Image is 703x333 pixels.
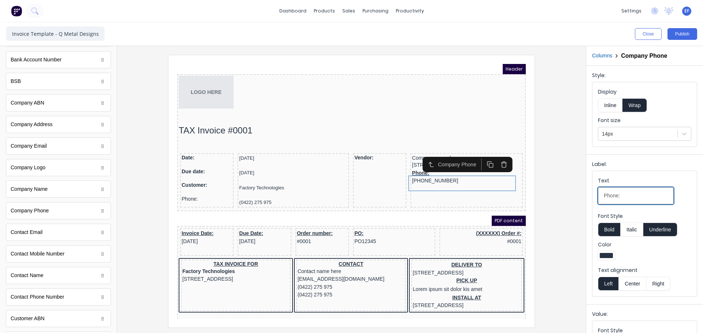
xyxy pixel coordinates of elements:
div: Due Date:[DATE] [62,166,112,181]
button: Close [635,28,662,40]
button: Underline [643,223,677,236]
div: Company Phone [11,207,49,215]
div: Due date: [4,105,55,111]
div: sales [339,5,359,16]
div: [STREET_ADDRESS] [235,97,344,105]
div: Company ABN [6,94,111,111]
div: Company ABN [11,99,44,107]
button: Left [598,277,618,291]
div: Company Phone [6,202,111,219]
div: purchasing [359,5,392,16]
button: Italic [620,223,643,236]
div: Company Name [6,181,111,198]
label: Color [598,241,691,248]
div: Contact Name [11,272,43,279]
button: Wrap [622,98,647,112]
a: dashboard [276,5,310,16]
div: Contact Email [11,228,42,236]
div: INSTALL AT[STREET_ADDRESS] [235,230,343,246]
div: Bank Account Number [6,51,111,68]
div: TAX Invoice#0001 [1,59,347,74]
button: Inline [598,98,622,112]
div: Customer ABN [11,315,45,322]
div: Invoice Date:[DATE]Due Date:[DATE]Order number:#0001PO:PO12345(XXXXXX) Order #:#0001 [1,163,347,194]
div: Factory Technologies [62,120,170,128]
label: Display [598,88,691,95]
div: Order number:#0001 [120,166,170,181]
div: [EMAIL_ADDRESS][DOMAIN_NAME] [120,211,227,219]
div: BSB [6,73,111,90]
span: EF [684,8,689,14]
div: Phone: [4,132,55,139]
div: Date:Due date:Customer:Phone:[DATE][DATE]Factory Technologies(0422) 275 975Vendor:Company name he... [1,88,347,146]
div: products [310,5,339,16]
div: Company Logo [11,164,45,171]
input: Enter template name here [6,26,105,41]
div: productivity [392,5,428,16]
div: (0422) 275 975 [62,135,170,142]
div: Phone:[PHONE_NUMBER] [235,105,344,121]
div: Company Email [11,142,47,150]
h2: Company Phone [621,52,667,59]
div: Contact Phone Number [6,288,111,306]
div: PO:PO12345 [177,166,257,181]
input: Text [598,187,674,204]
div: Vendor: [177,91,228,97]
div: settings [618,5,645,16]
img: Factory [11,5,22,16]
div: Value: [592,310,697,321]
div: Company Logo [6,159,111,176]
div: Text [598,177,674,187]
div: Contact Mobile Number [11,250,64,258]
div: CONTACT [120,197,227,204]
div: Contact Phone Number [11,293,64,301]
div: Style: [592,72,697,82]
div: [DATE] [62,105,170,113]
div: Customer: [4,118,55,125]
div: Company Address [11,121,52,128]
button: Publish [667,28,697,40]
div: (XXXXXX) Order #:#0001 [264,166,344,181]
button: Right [646,277,670,291]
div: Contact Mobile Number [6,245,111,262]
div: [STREET_ADDRESS] [5,211,112,219]
div: Customer ABN [6,310,111,327]
button: Delete [320,94,334,106]
div: PICK UPLorem ipsum sit dolor kis amet [235,213,343,230]
button: Center [618,277,646,291]
div: Contact Name [6,267,111,284]
button: Select parent [247,94,261,106]
div: Company Name [11,185,48,193]
div: DELIVER TO[STREET_ADDRESS] [235,197,343,213]
div: (0422) 275 975 [120,219,227,227]
div: Company Address [6,116,111,133]
label: Font size [598,117,691,124]
div: Invoice Date:[DATE] [4,166,55,181]
label: Font Style [598,212,691,220]
label: Text alignment [598,266,691,274]
div: TAX INVOICE FORFactory Technologies[STREET_ADDRESS]CONTACTContact name here[EMAIL_ADDRESS][DOMAIN... [1,194,347,250]
button: Bold [598,223,620,236]
div: Factory Technologies [5,204,112,212]
button: Columns [592,52,612,60]
div: BSB [11,77,21,85]
button: Duplicate [306,94,320,106]
div: TAX INVOICE FOR [5,197,112,204]
div: (0422) 275 975 [120,227,227,235]
div: Company Phone [261,97,302,104]
div: Company name here [235,91,344,97]
div: Contact Email [6,224,111,241]
span: PDF content [315,152,349,162]
div: Date: [4,91,55,97]
div: [DATE] [62,91,170,98]
div: Label: [592,160,697,171]
div: Contact name here [120,204,227,212]
div: LOGO HERE [1,12,347,45]
div: Bank Account Number [11,56,62,64]
div: Company Email [6,137,111,155]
